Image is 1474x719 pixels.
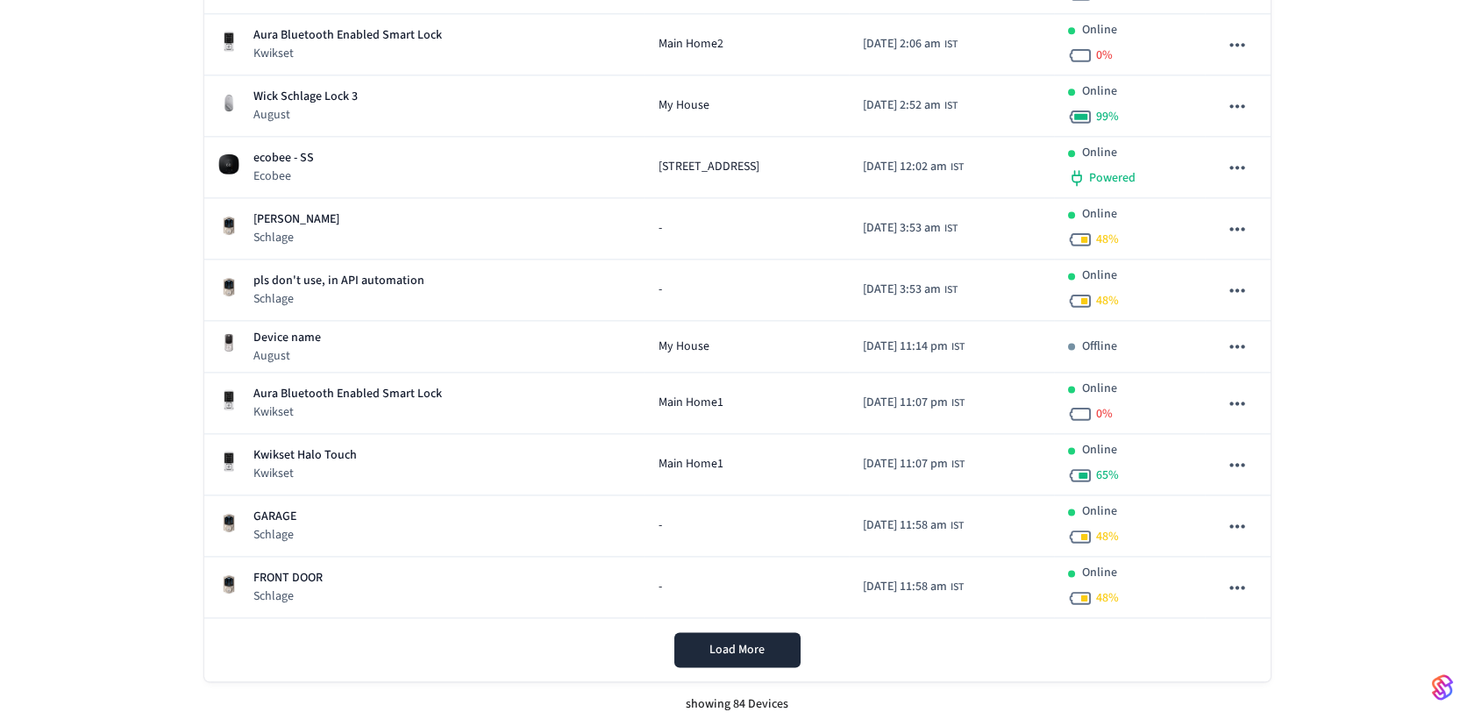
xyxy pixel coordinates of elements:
p: Device name [253,329,321,347]
span: 48 % [1096,589,1119,607]
p: Online [1082,380,1117,398]
p: Online [1082,144,1117,162]
span: Main Home2 [659,35,723,53]
span: [DATE] 2:52 am [863,96,941,115]
p: Online [1082,21,1117,39]
p: Online [1082,205,1117,224]
img: Kwikset Halo Touchscreen Wifi Enabled Smart Lock, Polished Chrome, Front [218,31,239,52]
div: Asia/Calcutta [863,158,964,176]
span: IST [951,457,965,473]
img: Kwikset Halo Touchscreen Wifi Enabled Smart Lock, Polished Chrome, Front [218,451,239,472]
span: IST [944,37,958,53]
span: IST [944,221,958,237]
span: 0 % [1096,46,1113,64]
span: [DATE] 11:07 pm [863,394,948,412]
p: Schlage [253,229,339,246]
span: [DATE] 3:53 am [863,219,941,238]
p: Schlage [253,526,296,544]
span: Load More [709,641,765,658]
div: Asia/Calcutta [863,96,958,115]
img: Schlage Sense Smart Deadbolt with Camelot Trim, Front [218,276,239,297]
div: Asia/Calcutta [863,578,964,596]
span: [DATE] 11:07 pm [863,455,948,473]
div: Asia/Calcutta [863,219,958,238]
span: IST [951,395,965,411]
div: Asia/Calcutta [863,281,958,299]
p: Schlage [253,290,424,308]
p: Wick Schlage Lock 3 [253,88,358,106]
span: My House [659,338,709,356]
div: Asia/Calcutta [863,394,965,412]
span: - [659,219,662,238]
p: [PERSON_NAME] [253,210,339,229]
img: Schlage Sense Smart Deadbolt with Camelot Trim, Front [218,512,239,533]
p: August [253,347,321,365]
p: Kwikset Halo Touch [253,446,357,465]
p: Aura Bluetooth Enabled Smart Lock [253,385,442,403]
span: IST [951,339,965,355]
img: Yale Assure Touchscreen Wifi Smart Lock, Satin Nickel, Front [218,332,239,353]
img: ecobee_lite_3 [218,153,239,174]
div: Asia/Calcutta [863,35,958,53]
span: 99 % [1096,108,1119,125]
button: Load More [674,632,801,667]
img: Schlage Sense Smart Deadbolt with Camelot Trim, Front [218,573,239,594]
span: - [659,516,662,535]
p: Kwikset [253,465,357,482]
div: Asia/Calcutta [863,338,965,356]
span: [DATE] 3:53 am [863,281,941,299]
img: August Wifi Smart Lock 3rd Gen, Silver, Front [218,92,239,113]
span: Main Home1 [659,394,723,412]
p: ecobee - SS [253,149,314,167]
div: Asia/Calcutta [863,455,965,473]
span: IST [944,98,958,114]
span: [DATE] 11:14 pm [863,338,948,356]
span: IST [944,282,958,298]
p: August [253,106,358,124]
div: Asia/Calcutta [863,516,964,535]
p: FRONT DOOR [253,569,323,587]
p: Online [1082,502,1117,521]
p: Online [1082,267,1117,285]
span: - [659,281,662,299]
p: Online [1082,82,1117,101]
p: Kwikset [253,45,442,62]
p: pls don't use, in API automation [253,272,424,290]
span: - [659,578,662,596]
span: [DATE] 11:58 am [863,516,947,535]
span: [DATE] 11:58 am [863,578,947,596]
span: IST [951,580,964,595]
img: Kwikset Halo Touchscreen Wifi Enabled Smart Lock, Polished Chrome, Front [218,389,239,410]
img: SeamLogoGradient.69752ec5.svg [1432,673,1453,701]
span: [DATE] 12:02 am [863,158,947,176]
img: Schlage Sense Smart Deadbolt with Camelot Trim, Front [218,215,239,236]
span: 65 % [1096,466,1119,484]
p: Online [1082,441,1117,459]
span: IST [951,518,964,534]
p: Online [1082,564,1117,582]
p: GARAGE [253,508,296,526]
span: 48 % [1096,231,1119,248]
p: Schlage [253,587,323,605]
span: Powered [1089,169,1136,187]
span: IST [951,160,964,175]
span: 48 % [1096,292,1119,310]
span: 48 % [1096,528,1119,545]
span: [DATE] 2:06 am [863,35,941,53]
span: [STREET_ADDRESS] [659,158,759,176]
p: Offline [1082,338,1117,356]
span: My House [659,96,709,115]
span: 0 % [1096,405,1113,423]
span: Main Home1 [659,455,723,473]
p: Kwikset [253,403,442,421]
p: Aura Bluetooth Enabled Smart Lock [253,26,442,45]
p: Ecobee [253,167,314,185]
